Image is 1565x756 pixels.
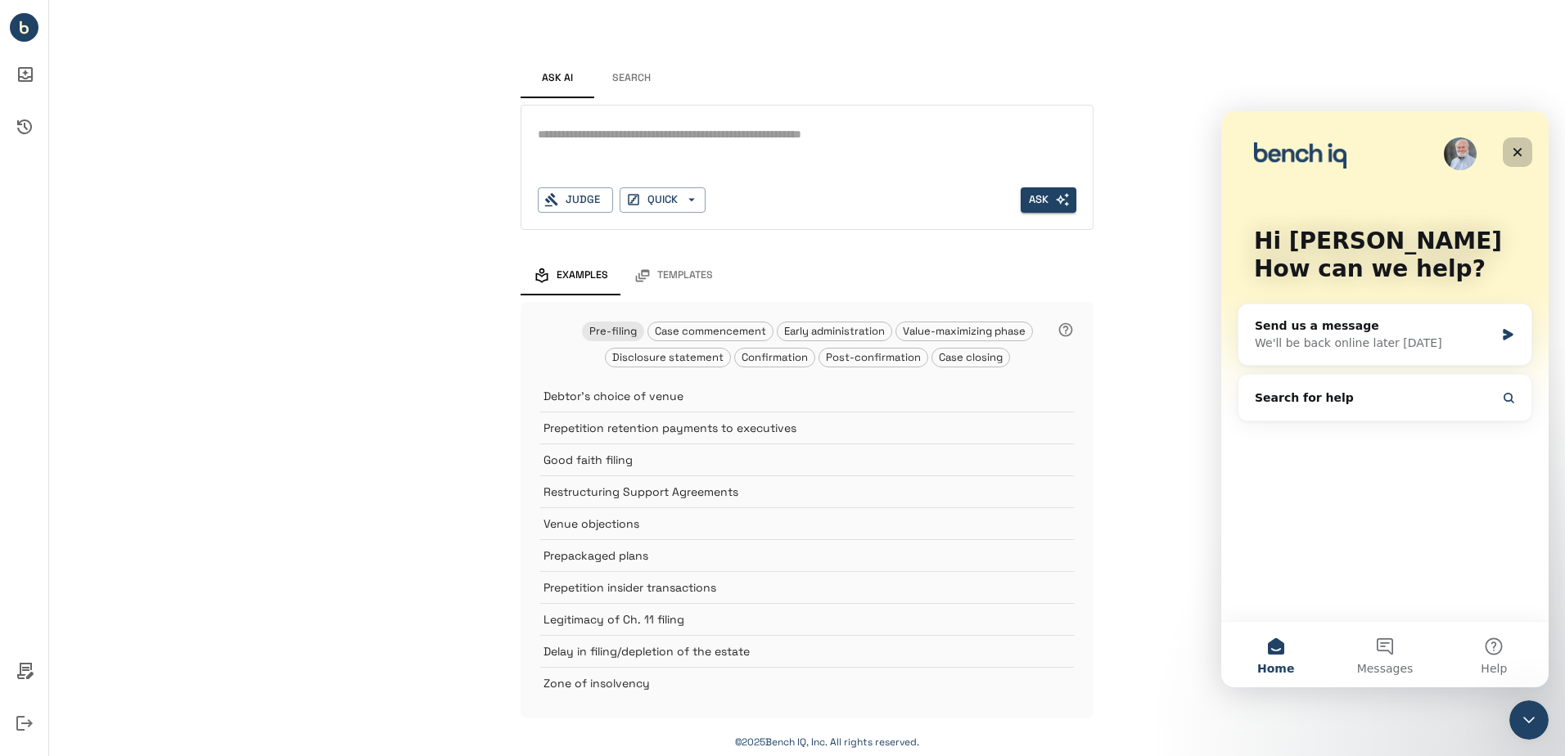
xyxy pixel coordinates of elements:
iframe: Intercom live chat [1509,700,1549,740]
div: Case commencement [647,322,773,341]
div: Prepackaged plans [540,539,1074,571]
div: Value-maximizing phase [895,322,1033,341]
div: Venue objections [540,507,1074,539]
div: Confirmation [734,348,815,367]
button: Search [594,59,668,98]
span: Confirmation [735,350,814,364]
button: Ask [1021,187,1076,213]
span: Value-maximizing phase [896,324,1032,338]
span: Enter search text [1021,187,1076,213]
span: Disclosure statement [606,350,730,364]
div: Restructuring Support Agreements [540,475,1074,507]
span: Post-confirmation [819,350,927,364]
button: QUICK [620,187,706,213]
div: Disclosure statement [605,348,731,367]
p: Venue objections [543,515,1033,532]
p: Restructuring Support Agreements [543,484,1033,500]
p: Legitimacy of Ch. 11 filing [543,611,1033,628]
span: Pre-filing [583,324,643,338]
span: Case commencement [648,324,773,338]
div: Prepetition insider transactions [540,571,1074,603]
p: Zone of insolvency [543,675,1033,691]
button: Judge [538,187,613,213]
p: Delay in filing/depletion of the estate [543,643,1033,659]
p: Debtor's choice of venue [543,388,1033,404]
div: examples and templates tabs [521,256,1094,295]
p: Good faith filing [543,452,1033,468]
span: Early administration [778,324,891,338]
div: Pre-filing [582,322,644,341]
div: Prepetition retention payments to executives [540,412,1074,443]
div: Good faith filing [540,443,1074,475]
iframe: Intercom live chat [1221,111,1549,687]
span: Examples [557,269,608,282]
div: Post-confirmation [819,348,928,367]
p: Prepackaged plans [543,547,1033,564]
div: Zone of insolvency [540,667,1074,699]
span: Ask AI [542,72,573,85]
div: Delay in filing/depletion of the estate [540,635,1074,667]
p: Prepetition insider transactions [543,579,1033,596]
span: Templates [657,269,713,282]
p: Prepetition retention payments to executives [543,420,1033,436]
div: Legitimacy of Ch. 11 filing [540,603,1074,635]
div: Debtor's choice of venue [540,380,1074,412]
div: Early administration [777,322,892,341]
div: Case closing [931,348,1010,367]
span: Case closing [932,350,1009,364]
